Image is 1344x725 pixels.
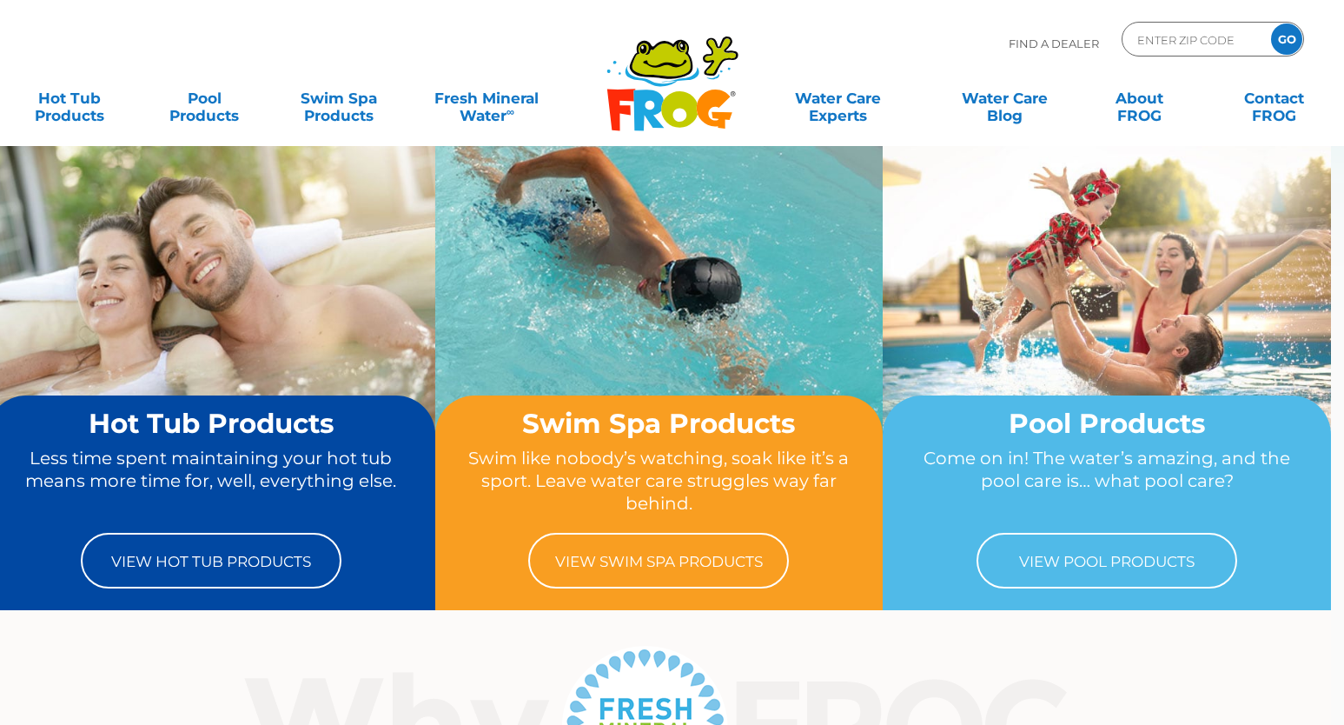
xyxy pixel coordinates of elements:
input: GO [1271,23,1302,55]
h2: Hot Tub Products [20,409,402,438]
a: Water CareBlog [952,81,1057,116]
a: Hot TubProducts [17,81,122,116]
a: PoolProducts [152,81,257,116]
h2: Pool Products [916,409,1298,438]
a: Swim SpaProducts [287,81,392,116]
p: Come on in! The water’s amazing, and the pool care is… what pool care? [916,447,1298,515]
a: ContactFROG [1222,81,1327,116]
a: Fresh MineralWater∞ [421,81,553,116]
a: Water CareExperts [752,81,923,116]
p: Find A Dealer [1009,22,1099,65]
a: View Swim Spa Products [528,533,789,589]
a: AboutFROG [1087,81,1192,116]
input: Zip Code Form [1135,27,1253,52]
sup: ∞ [506,105,514,118]
p: Swim like nobody’s watching, soak like it’s a sport. Leave water care struggles way far behind. [468,447,851,515]
img: home-banner-swim-spa-short [435,145,884,480]
img: home-banner-pool-short [883,145,1331,480]
a: View Pool Products [977,533,1237,589]
h2: Swim Spa Products [468,409,851,438]
a: View Hot Tub Products [81,533,341,589]
p: Less time spent maintaining your hot tub means more time for, well, everything else. [20,447,402,515]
